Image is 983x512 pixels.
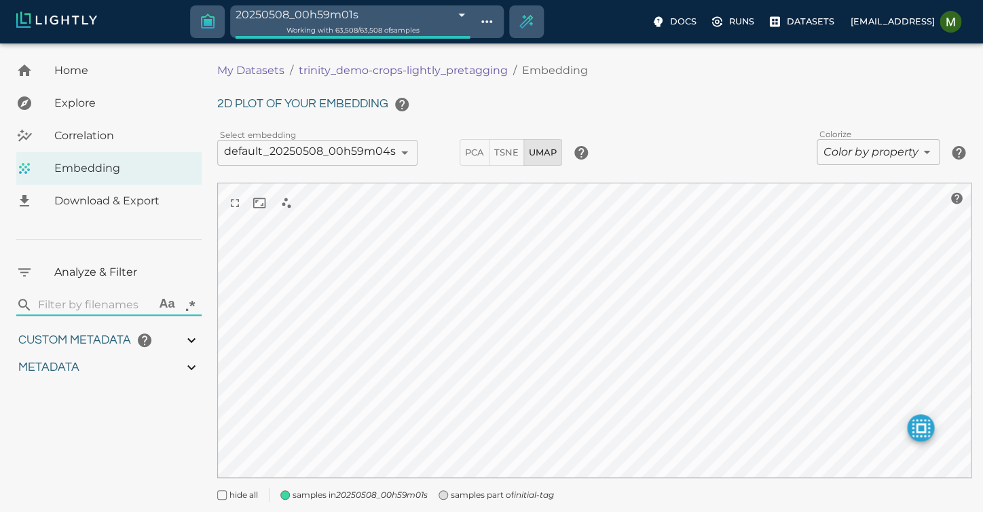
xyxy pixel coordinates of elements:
span: samples in [293,488,428,502]
input: search [38,294,150,316]
div: Create selection [510,5,542,38]
label: Colorize [819,128,851,140]
nav: breadcrumb [217,62,713,79]
label: [EMAIL_ADDRESS]Malte Ebner [845,7,967,37]
span: Correlation [54,128,191,144]
div: Custom metadatahelp [16,327,202,354]
button: reset and recenter camera [247,191,272,215]
img: Lightly [16,12,97,28]
a: trinity_demo-crops-lightly_pretagging [299,62,508,79]
li: / [513,62,517,79]
button: make selected active [907,414,934,441]
a: Download & Export [16,185,202,217]
span: UMAP [529,145,557,160]
button: view in fullscreen [223,191,247,215]
div: Metadata [16,354,202,381]
li: / [290,62,293,79]
img: Malte Ebner [940,11,961,33]
span: Working with 63,508 / 63,508 of samples [286,26,419,35]
div: Color by property [817,139,940,165]
button: PCA [460,139,489,166]
p: Embedding [522,62,588,79]
a: Embedding [16,152,202,185]
i: Color by property [823,145,918,158]
span: TSNE [494,145,519,160]
p: Datasets [787,15,834,28]
button: TSNE [489,139,524,166]
p: Docs [670,15,697,28]
p: [EMAIL_ADDRESS] [851,15,934,28]
nav: explore, analyze, sample, metadata, embedding, correlations label, download your dataset [16,54,202,217]
a: Switch to full dataset [191,5,224,38]
p: Runs [729,15,754,28]
span: Metadata [18,361,79,373]
div: Aa [159,297,175,313]
span: PCA [465,145,484,160]
button: UMAP [523,139,562,166]
span: hide all [229,488,258,502]
span: Home [54,62,191,79]
button: help [568,139,595,166]
a: Explore [16,87,202,120]
span: Download & Export [54,193,191,209]
button: help [946,188,967,208]
button: help [945,139,972,166]
span: Analyze & Filter [54,264,191,280]
a: Home [16,54,202,87]
a: Correlation [16,120,202,152]
a: My Datasets [217,62,284,79]
span: Explore [54,95,191,111]
i: 20250508_00h59m01s [336,490,428,500]
label: Runs [707,11,760,33]
label: Datasets [765,11,840,33]
span: Custom metadata [18,334,131,346]
span: default_20250508_00h59m04s [224,145,396,158]
div: default_20250508_00h59m04s [217,140,418,166]
div: 20250508_00h59m01s [236,5,470,24]
button: Aa [155,293,179,316]
span: Embedding [54,160,191,177]
div: select nearest neighbors when clicking [272,188,301,218]
button: help [131,327,158,354]
span: samples part of [451,488,554,502]
h6: 2D plot of your embedding [217,91,972,118]
label: Select embedding [220,129,297,141]
button: help [388,91,415,118]
div: dimensionality reduction method [460,139,562,166]
button: Show tag tree [475,10,498,33]
label: Docs [648,11,702,33]
i: initial-tag [514,490,554,500]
